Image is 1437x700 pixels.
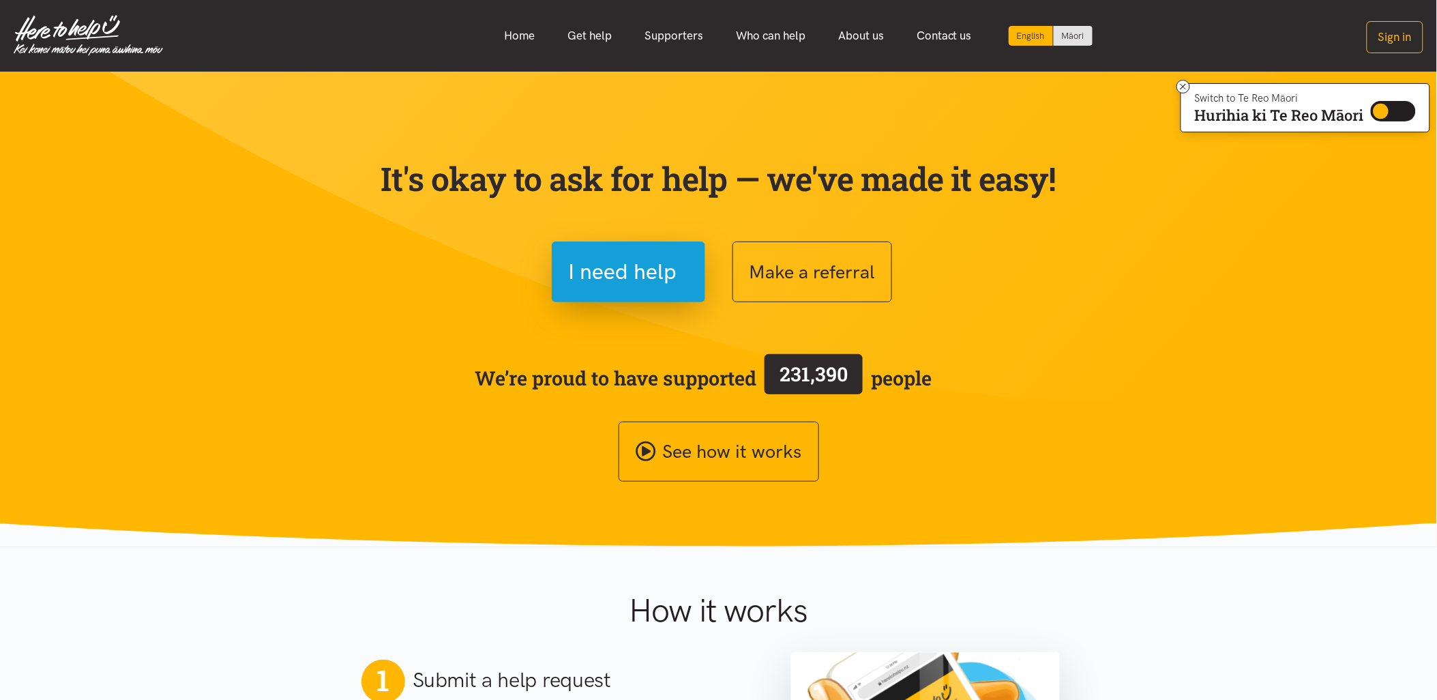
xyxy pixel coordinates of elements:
[413,666,612,695] h2: Submit a help request
[822,21,900,50] a: About us
[569,254,677,289] span: I need help
[628,21,720,50] a: Supporters
[1195,94,1364,102] p: Switch to Te Reo Māori
[732,242,892,302] button: Make a referral
[900,21,988,50] a: Contact us
[552,242,705,302] button: I need help
[14,15,163,56] img: Home
[756,351,871,405] a: 231,390
[720,21,822,50] a: Who can help
[1195,109,1364,121] p: Hurihia ki Te Reo Māori
[378,159,1060,199] p: It's okay to ask for help — we've made it easy!
[376,662,389,698] span: 1
[475,351,932,405] span: We’re proud to have supported people
[551,21,628,50] a: Get help
[780,361,848,387] span: 231,390
[1054,26,1093,46] a: Switch to Te Reo Māori
[619,422,819,482] a: See how it works
[1009,26,1054,46] div: Current language
[496,591,941,630] h1: How it works
[1367,21,1423,53] button: Sign in
[1009,26,1093,46] div: Language toggle
[488,21,551,50] a: Home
